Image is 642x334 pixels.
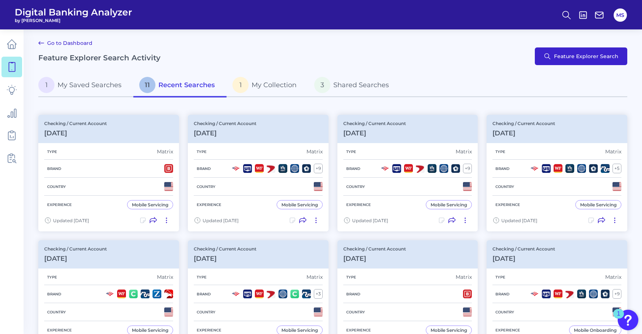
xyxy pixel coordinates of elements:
[44,121,107,126] p: Checking / Current Account
[194,275,210,280] h5: Type
[343,310,368,315] h5: Country
[492,246,555,252] p: Checking / Current Account
[194,310,218,315] h5: Country
[343,166,363,171] h5: Brand
[38,53,161,62] h2: Feature Explorer Search Activity
[281,202,318,207] div: Mobile Servicing
[501,218,537,223] span: Updated [DATE]
[343,246,406,252] p: Checking / Current Account
[194,246,256,252] p: Checking / Current Account
[44,255,107,263] h3: [DATE]
[456,148,472,155] div: Matrix
[343,275,359,280] h5: Type
[431,327,467,333] div: Mobile Servicing
[535,47,627,65] button: Feature Explorer Search
[194,129,256,137] h3: [DATE]
[352,218,388,223] span: Updated [DATE]
[492,310,517,315] h5: Country
[44,129,107,137] h3: [DATE]
[281,327,318,333] div: Mobile Servicing
[343,129,406,137] h3: [DATE]
[44,275,60,280] h5: Type
[15,7,132,18] span: Digital Banking Analyzer
[194,121,256,126] p: Checking / Current Account
[617,314,620,323] div: 1
[188,115,329,231] a: Checking / Current Account[DATE]TypeMatrixBrand+9CountryExperienceMobile ServicingUpdated [DATE]
[492,202,523,207] h5: Experience
[343,328,374,333] h5: Experience
[44,184,69,189] h5: Country
[44,149,60,154] h5: Type
[194,328,224,333] h5: Experience
[133,74,227,97] a: 11Recent Searches
[314,77,330,93] span: 3
[343,149,359,154] h5: Type
[492,328,523,333] h5: Experience
[308,74,401,97] a: 3Shared Searches
[456,274,472,280] div: Matrix
[194,184,218,189] h5: Country
[613,164,621,173] div: + 5
[343,184,368,189] h5: Country
[343,255,406,263] h3: [DATE]
[605,148,621,155] div: Matrix
[492,129,555,137] h3: [DATE]
[306,274,323,280] div: Matrix
[337,115,478,231] a: Checking / Current Account[DATE]TypeMatrixBrand+9CountryExperienceMobile ServicingUpdated [DATE]
[203,218,239,223] span: Updated [DATE]
[580,202,617,207] div: Mobile Servicing
[492,255,555,263] h3: [DATE]
[343,121,406,126] p: Checking / Current Account
[333,81,389,89] span: Shared Searches
[314,289,323,299] div: + 3
[343,202,374,207] h5: Experience
[53,218,89,223] span: Updated [DATE]
[431,202,467,207] div: Mobile Servicing
[44,310,69,315] h5: Country
[618,310,638,330] button: Open Resource Center, 1 new notification
[492,292,512,296] h5: Brand
[194,255,256,263] h3: [DATE]
[194,166,214,171] h5: Brand
[194,202,224,207] h5: Experience
[158,81,215,89] span: Recent Searches
[15,18,132,23] span: by [PERSON_NAME]
[487,115,627,231] a: Checking / Current Account[DATE]TypeMatrixBrand+5CountryExperienceMobile ServicingUpdated [DATE]
[57,81,122,89] span: My Saved Searches
[38,77,55,93] span: 1
[44,202,75,207] h5: Experience
[492,184,517,189] h5: Country
[492,166,512,171] h5: Brand
[44,246,107,252] p: Checking / Current Account
[38,115,179,231] a: Checking / Current Account[DATE]TypeMatrixBrandCountryExperienceMobile ServicingUpdated [DATE]
[194,292,214,296] h5: Brand
[132,327,168,333] div: Mobile Servicing
[463,164,472,173] div: + 9
[232,77,249,93] span: 1
[38,39,92,47] a: Go to Dashboard
[44,328,75,333] h5: Experience
[44,292,64,296] h5: Brand
[157,148,173,155] div: Matrix
[306,148,323,155] div: Matrix
[227,74,308,97] a: 1My Collection
[314,164,323,173] div: + 9
[157,274,173,280] div: Matrix
[613,289,621,299] div: + 9
[574,327,617,333] div: Mobile Onboarding
[139,77,155,93] span: 11
[492,275,508,280] h5: Type
[194,149,210,154] h5: Type
[38,74,133,97] a: 1My Saved Searches
[492,149,508,154] h5: Type
[554,53,618,59] span: Feature Explorer Search
[343,292,363,296] h5: Brand
[492,121,555,126] p: Checking / Current Account
[132,202,168,207] div: Mobile Servicing
[614,8,627,22] button: MS
[252,81,297,89] span: My Collection
[605,274,621,280] div: Matrix
[44,166,64,171] h5: Brand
